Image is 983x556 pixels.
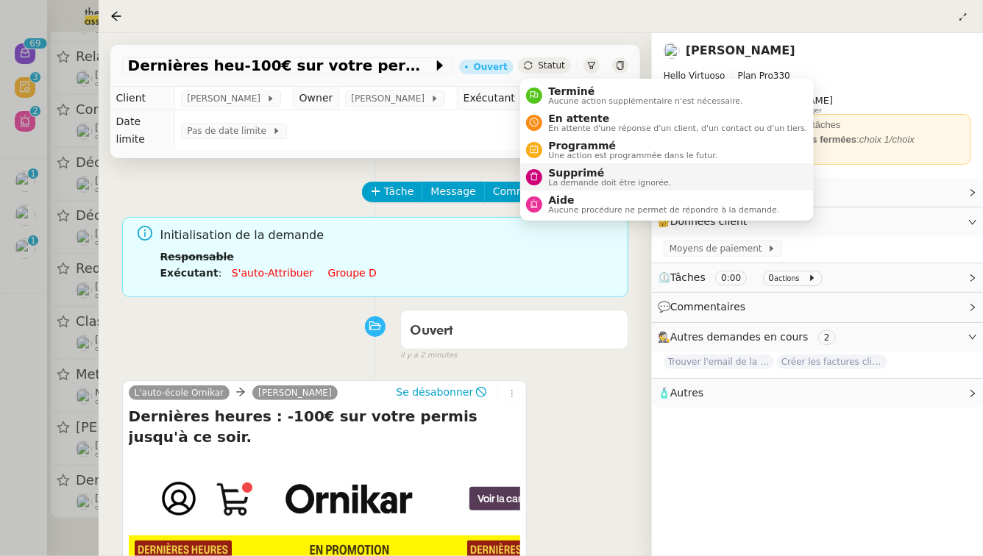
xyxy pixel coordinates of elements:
[129,386,230,399] a: L'auto-école Ornikar
[362,182,423,202] button: Tâche
[160,267,219,279] b: Exécutant
[396,385,473,399] span: Se désabonner
[548,124,807,132] span: En attente d'une réponse d'un client, d'un contact ou d'un tiers.
[422,182,484,202] button: Message
[652,178,983,207] div: ⚙️Procédures
[232,267,313,279] a: S'auto-attribuer
[548,113,807,124] span: En attente
[384,183,414,200] span: Tâche
[391,384,491,400] button: Se désabonner
[652,293,983,321] div: 💬Commentaires
[474,63,508,71] div: Ouvert
[670,331,809,343] span: Autres demandes en cours
[110,87,175,110] td: Client
[214,478,258,519] img: Voir les offres
[670,271,706,283] span: Tâches
[538,60,565,71] span: Statut
[658,271,828,283] span: ⏲️
[457,87,521,110] td: Exécutant
[664,43,680,59] img: users%2FlDmuo7YqqMXJgzDVJbaES5acHwn1%2Favatar%2F2021.08.31%20Photo%20Erwan%20Piano%20-%20Yellow%2...
[158,478,199,519] img: Me connecter
[284,482,414,516] img: image
[773,71,790,81] span: 330
[652,263,983,292] div: ⏲️Tâches 0:00 0actions
[469,487,541,510] a: Voir la carte
[548,97,742,105] span: Aucune action supplémentaire n'est nécessaire.
[670,132,965,161] div: client qui aime avoir des : ou autant que possible
[493,183,563,200] span: Commentaire
[777,354,887,369] span: Créer les factures clients
[430,183,475,200] span: Message
[548,194,779,206] span: Aide
[328,267,377,279] a: Groupe d
[128,58,433,73] span: Dernières heu-100€ sur votre permis jusqu'à ce soir.
[160,226,617,246] span: Initialisation de la demande
[664,71,725,81] span: Hello Virtuoso
[252,386,338,399] a: [PERSON_NAME]
[548,179,671,187] span: La demande doit être ignorée.
[548,167,671,179] span: Supprimé
[769,273,775,283] span: 0
[652,379,983,407] div: 🧴Autres
[658,301,752,313] span: 💬
[670,241,767,256] span: Moyens de paiement
[738,71,773,81] span: Plan Pro
[187,124,272,138] span: Pas de date limite
[548,85,742,97] span: Terminé
[548,140,717,152] span: Programmé
[410,324,453,338] span: Ouvert
[715,271,747,285] nz-tag: 0:00
[664,354,774,369] span: Trouver l'email de la directrice de branche
[658,331,842,343] span: 🕵️
[129,406,521,447] h4: Dernières heures : -100€ sur votre permis jusqu'à ce soir.
[686,43,795,57] a: [PERSON_NAME]
[160,251,234,263] b: Responsable
[818,330,836,345] nz-tag: 2
[548,206,779,214] span: Aucune procédure ne permet de répondre à la demande.
[774,274,800,282] small: actions
[652,207,983,236] div: 🔐Données client
[187,91,266,106] span: [PERSON_NAME]
[670,387,703,399] span: Autres
[110,110,175,151] td: Date limite
[484,182,572,202] button: Commentaire
[670,301,745,313] span: Commentaires
[772,134,856,145] strong: questions fermées
[652,323,983,352] div: 🕵️Autres demandes en cours 2
[670,118,965,132] div: procédure CODA pour valider les tâches
[219,267,222,279] span: :
[400,349,457,362] span: il y a 2 minutes
[351,91,430,106] span: [PERSON_NAME]
[548,152,717,160] span: Une action est programmée dans le futur.
[658,387,703,399] span: 🧴
[293,87,339,110] td: Owner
